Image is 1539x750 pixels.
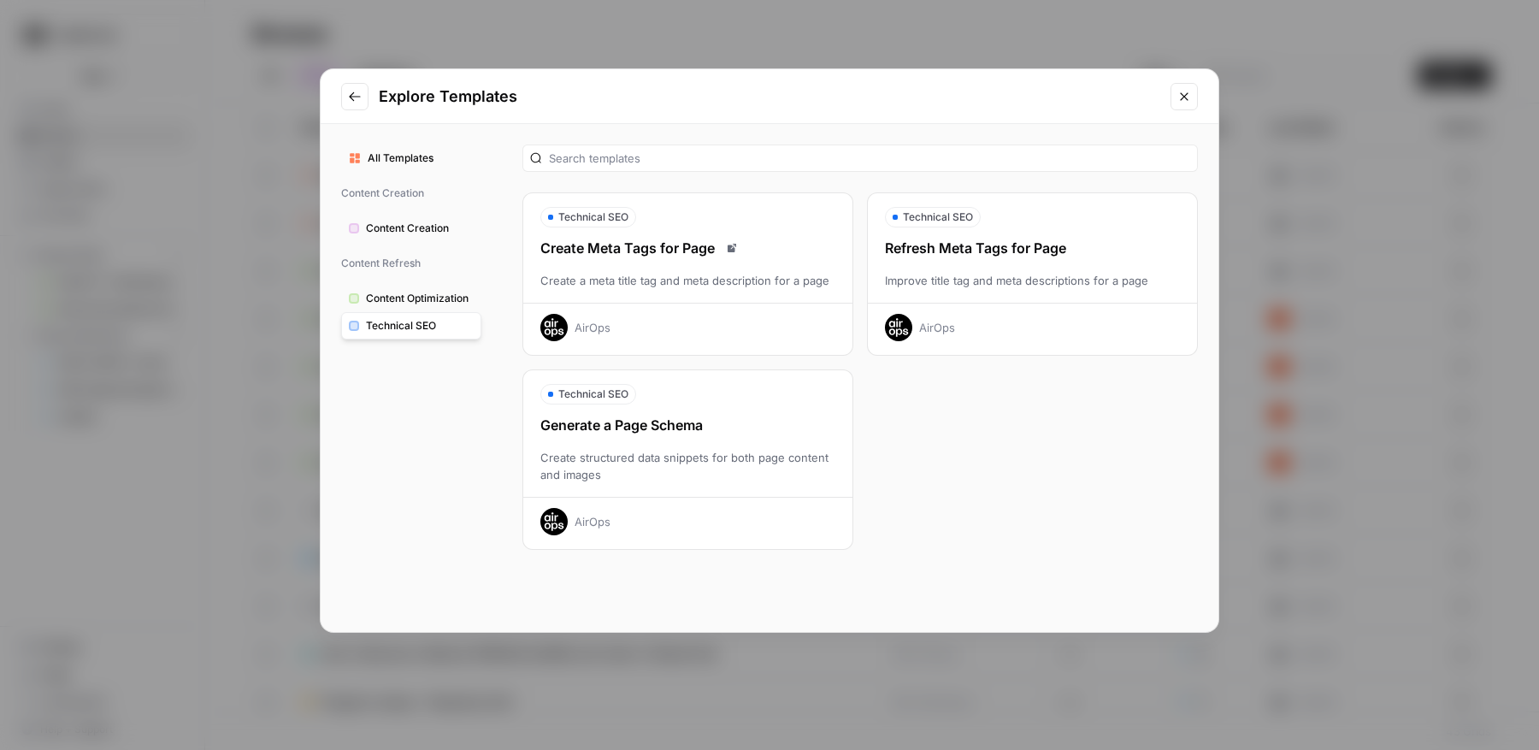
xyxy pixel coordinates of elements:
button: Technical SEORefresh Meta Tags for PageImprove title tag and meta descriptions for a pageAirOps [867,192,1198,356]
span: Content Refresh [341,249,481,278]
button: Go to previous step [341,83,369,110]
span: Content Creation [341,179,481,208]
div: Improve title tag and meta descriptions for a page [868,272,1197,289]
button: Technical SEOCreate Meta Tags for PageRead docsCreate a meta title tag and meta description for a... [522,192,853,356]
span: Technical SEO [558,210,628,225]
button: Content Optimization [341,285,481,312]
a: Read docs [722,238,742,258]
span: All Templates [368,151,474,166]
span: Content Creation [366,221,474,236]
div: AirOps [575,319,610,336]
button: All Templates [341,145,481,172]
input: Search templates [549,150,1190,167]
button: Technical SEO [341,312,481,340]
button: Content Creation [341,215,481,242]
span: Technical SEO [366,318,474,334]
div: Create structured data snippets for both page content and images [523,449,852,483]
div: Create Meta Tags for Page [523,238,852,258]
div: Refresh Meta Tags for Page [868,238,1197,258]
div: AirOps [575,513,610,530]
button: Close modal [1170,83,1198,110]
button: Technical SEOGenerate a Page SchemaCreate structured data snippets for both page content and imag... [522,369,853,550]
span: Technical SEO [903,210,973,225]
div: Generate a Page Schema [523,415,852,435]
div: Create a meta title tag and meta description for a page [523,272,852,289]
span: Content Optimization [366,291,474,306]
div: AirOps [919,319,955,336]
h2: Explore Templates [379,85,1160,109]
span: Technical SEO [558,387,628,402]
